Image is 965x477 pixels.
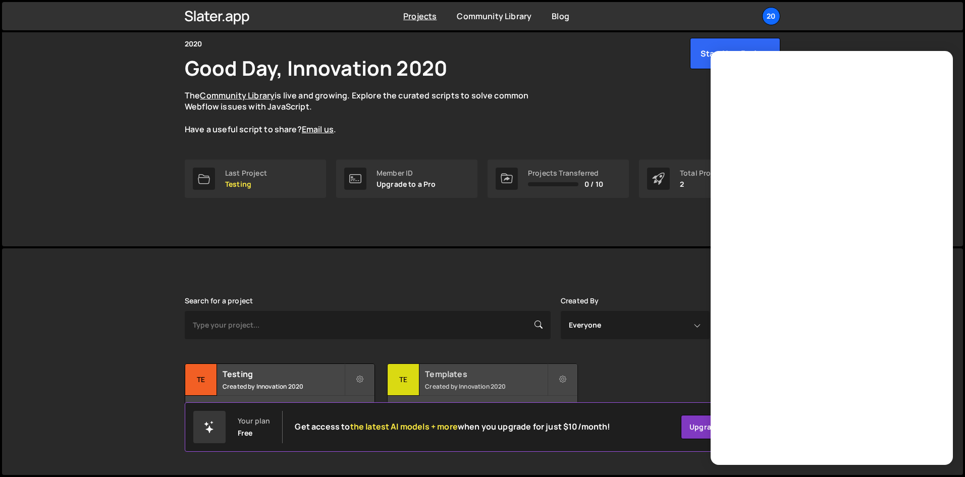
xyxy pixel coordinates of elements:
div: Total Projects [680,169,728,177]
p: The is live and growing. Explore the curated scripts to solve common Webflow issues with JavaScri... [185,90,548,135]
a: 20 [762,7,780,25]
label: Created By [561,297,599,305]
div: Free [238,429,253,437]
small: Created by Innovation 2020 [425,382,547,391]
div: Last Project [225,169,267,177]
a: Te Templates Created by Innovation 2020 23 pages, last updated by Innovation 2020 over [DATE] [387,363,577,427]
a: Last Project Testing [185,160,326,198]
h2: Templates [425,368,547,380]
a: Community Library [200,90,275,101]
p: Upgrade to a Pro [377,180,436,188]
div: Te [185,364,217,396]
div: 2 pages, last updated by Innovation 2020 [DATE] [185,396,374,426]
div: Projects Transferred [528,169,603,177]
a: Email us [302,124,334,135]
div: 23 pages, last updated by Innovation 2020 over [DATE] [388,396,577,426]
a: Upgrade my account [681,415,772,439]
a: Te Testing Created by Innovation 2020 2 pages, last updated by Innovation 2020 [DATE] [185,363,375,427]
span: 0 / 10 [584,180,603,188]
p: 2 [680,180,728,188]
small: Created by Innovation 2020 [223,382,344,391]
a: Projects [403,11,437,22]
div: Member ID [377,169,436,177]
a: Community Library [457,11,531,22]
h1: Good Day, Innovation 2020 [185,54,447,82]
div: Te [388,364,419,396]
span: the latest AI models + more [350,421,458,432]
label: Search for a project [185,297,253,305]
h2: Get access to when you upgrade for just $10/month! [295,422,610,432]
h2: Testing [223,368,344,380]
div: Your plan [238,417,270,425]
a: Blog [552,11,569,22]
input: Type your project... [185,311,551,339]
button: Start New Project [690,38,780,69]
div: 2020 [185,38,202,50]
p: Testing [225,180,267,188]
